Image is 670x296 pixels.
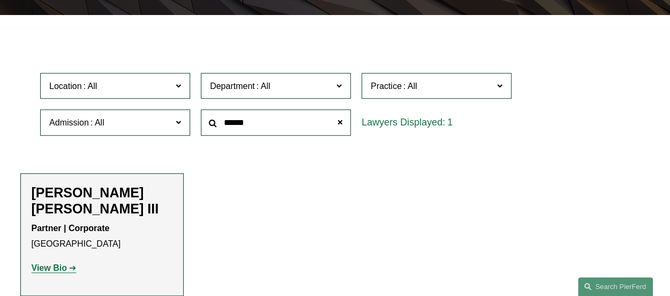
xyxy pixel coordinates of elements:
a: Search this site [578,277,653,296]
strong: View Bio [32,263,67,272]
p: [GEOGRAPHIC_DATA] [32,221,172,252]
strong: Partner | Corporate [32,224,110,233]
span: Department [210,82,255,91]
span: Practice [371,82,402,91]
span: Location [49,82,82,91]
span: 1 [447,117,453,128]
span: Admission [49,118,89,127]
h2: [PERSON_NAME] [PERSON_NAME] III [32,184,172,217]
a: View Bio [32,263,77,272]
